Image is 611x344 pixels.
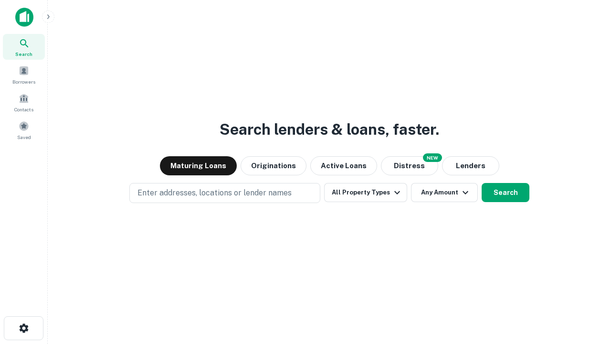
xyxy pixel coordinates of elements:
[220,118,439,141] h3: Search lenders & loans, faster.
[12,78,35,86] span: Borrowers
[310,156,377,175] button: Active Loans
[563,268,611,313] iframe: Chat Widget
[15,50,32,58] span: Search
[241,156,306,175] button: Originations
[482,183,529,202] button: Search
[137,187,292,199] p: Enter addresses, locations or lender names
[15,8,33,27] img: capitalize-icon.png
[17,133,31,141] span: Saved
[423,153,442,162] div: NEW
[129,183,320,203] button: Enter addresses, locations or lender names
[411,183,478,202] button: Any Amount
[3,89,45,115] a: Contacts
[381,156,438,175] button: Search distressed loans with lien and other non-mortgage details.
[160,156,237,175] button: Maturing Loans
[3,34,45,60] a: Search
[442,156,499,175] button: Lenders
[3,62,45,87] a: Borrowers
[14,106,33,113] span: Contacts
[3,117,45,143] a: Saved
[324,183,407,202] button: All Property Types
